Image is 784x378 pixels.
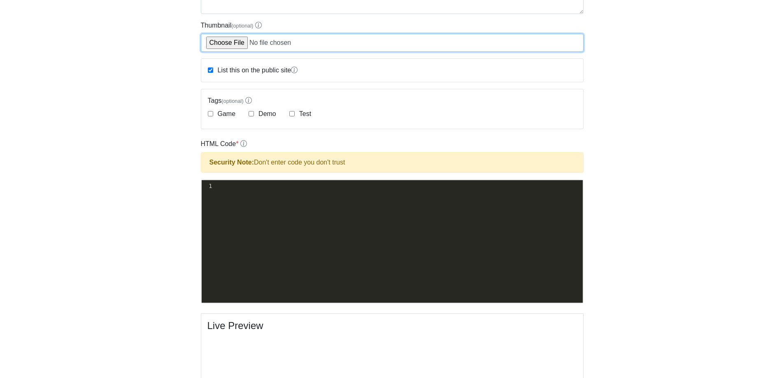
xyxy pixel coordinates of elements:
[202,182,214,190] div: 1
[216,109,236,119] label: Game
[231,23,253,29] span: (optional)
[201,152,584,173] div: Don't enter code you don't trust
[207,320,577,332] h4: Live Preview
[221,98,243,104] span: (optional)
[201,139,247,149] label: HTML Code
[216,65,298,75] label: List this on the public site
[208,96,577,106] label: Tags
[201,21,262,30] label: Thumbnail
[257,109,276,119] label: Demo
[298,109,311,119] label: Test
[209,159,254,166] strong: Security Note:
